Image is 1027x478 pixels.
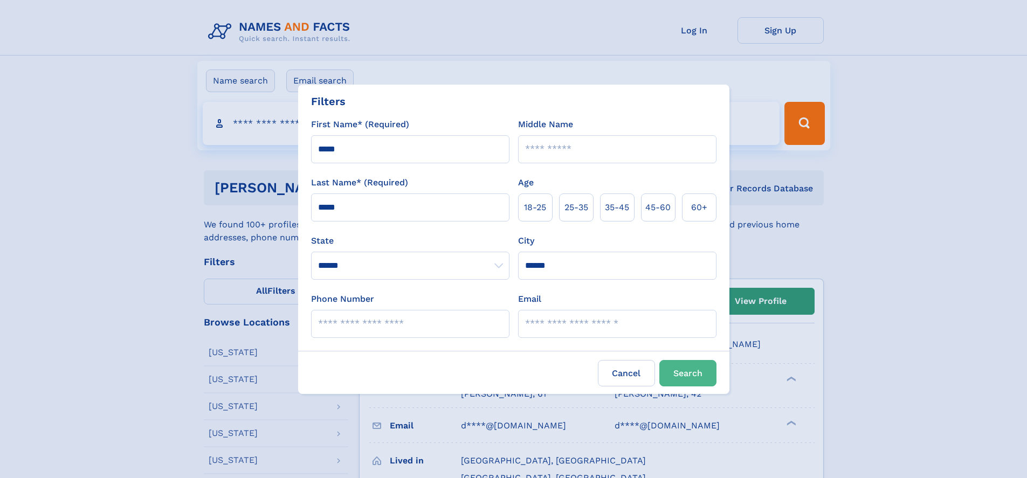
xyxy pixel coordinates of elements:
span: 18‑25 [524,201,546,214]
label: Cancel [598,360,655,386]
span: 35‑45 [605,201,629,214]
div: Filters [311,93,346,109]
label: City [518,234,534,247]
label: Age [518,176,534,189]
span: 60+ [691,201,707,214]
label: Middle Name [518,118,573,131]
label: Email [518,293,541,306]
button: Search [659,360,716,386]
label: First Name* (Required) [311,118,409,131]
label: Phone Number [311,293,374,306]
label: State [311,234,509,247]
span: 45‑60 [645,201,671,214]
span: 25‑35 [564,201,588,214]
label: Last Name* (Required) [311,176,408,189]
